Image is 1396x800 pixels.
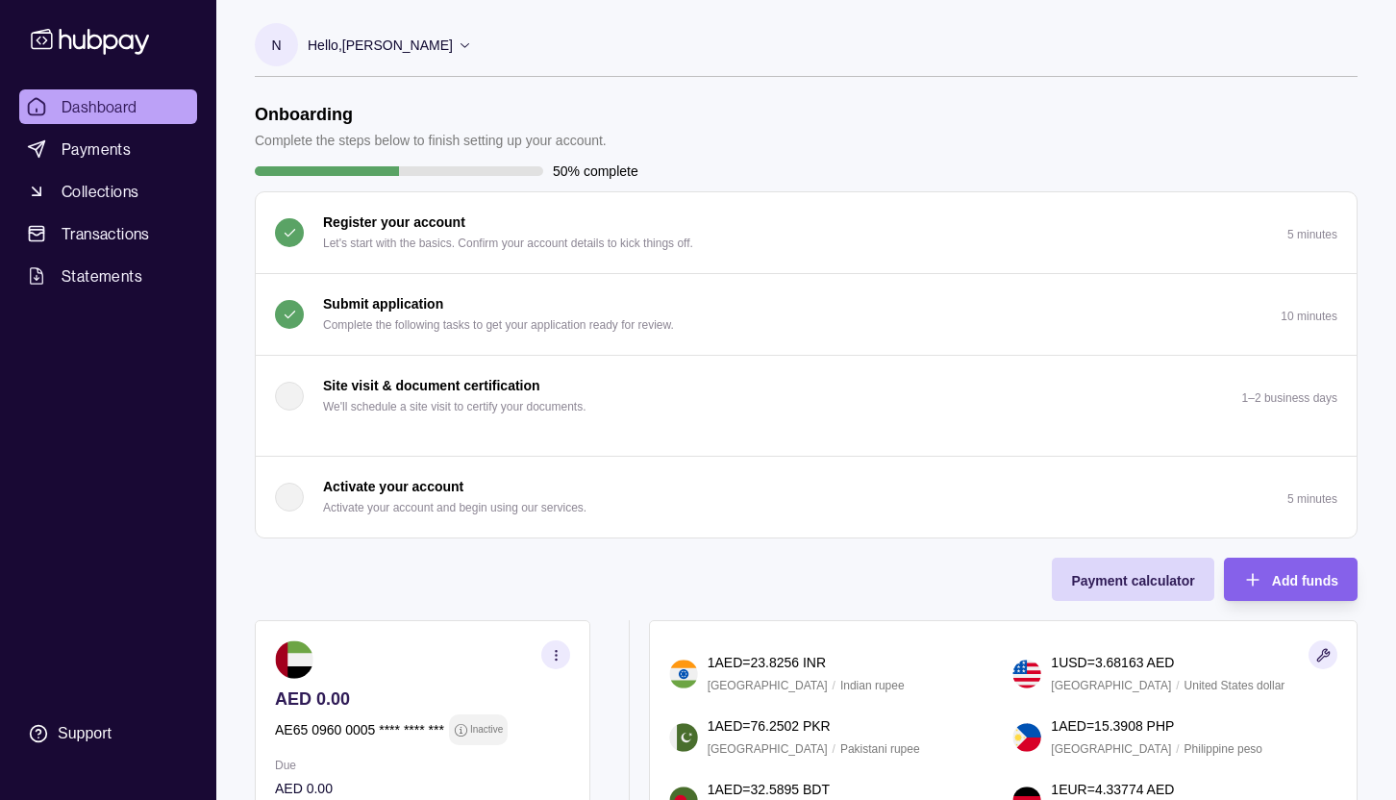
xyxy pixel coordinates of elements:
[708,715,831,737] p: 1 AED = 76.2502 PKR
[255,130,607,151] p: Complete the steps below to finish setting up your account.
[256,356,1357,437] button: Site visit & document certification We'll schedule a site visit to certify your documents.1–2 bus...
[470,719,503,740] p: Inactive
[19,174,197,209] a: Collections
[19,713,197,754] a: Support
[19,216,197,251] a: Transactions
[1242,391,1337,405] p: 1–2 business days
[275,688,570,710] p: AED 0.00
[1287,492,1337,506] p: 5 minutes
[1281,310,1337,323] p: 10 minutes
[1184,675,1285,696] p: United States dollar
[1184,738,1262,760] p: Philippine peso
[62,180,138,203] span: Collections
[708,738,828,760] p: [GEOGRAPHIC_DATA]
[1012,660,1041,688] img: us
[256,457,1357,537] button: Activate your account Activate your account and begin using our services.5 minutes
[840,738,920,760] p: Pakistani rupee
[669,660,698,688] img: in
[19,132,197,166] a: Payments
[1051,715,1174,737] p: 1 AED = 15.3908 PHP
[19,89,197,124] a: Dashboard
[58,723,112,744] div: Support
[833,738,835,760] p: /
[323,476,463,497] p: Activate your account
[271,35,281,56] p: N
[1287,228,1337,241] p: 5 minutes
[323,293,443,314] p: Submit application
[708,779,830,800] p: 1 AED = 32.5895 BDT
[256,437,1357,456] div: Site visit & document certification We'll schedule a site visit to certify your documents.1–2 bus...
[1052,558,1213,601] button: Payment calculator
[1176,675,1179,696] p: /
[1051,652,1174,673] p: 1 USD = 3.68163 AED
[1012,723,1041,752] img: ph
[19,259,197,293] a: Statements
[275,755,570,776] p: Due
[62,264,142,287] span: Statements
[323,396,586,417] p: We'll schedule a site visit to certify your documents.
[669,723,698,752] img: pk
[840,675,905,696] p: Indian rupee
[1272,573,1338,588] span: Add funds
[323,233,693,254] p: Let's start with the basics. Confirm your account details to kick things off.
[1051,738,1171,760] p: [GEOGRAPHIC_DATA]
[62,95,137,118] span: Dashboard
[1051,779,1174,800] p: 1 EUR = 4.33774 AED
[323,212,465,233] p: Register your account
[833,675,835,696] p: /
[1224,558,1358,601] button: Add funds
[255,104,607,125] h1: Onboarding
[323,314,674,336] p: Complete the following tasks to get your application ready for review.
[323,375,540,396] p: Site visit & document certification
[62,137,131,161] span: Payments
[553,161,638,182] p: 50% complete
[1176,738,1179,760] p: /
[256,274,1357,355] button: Submit application Complete the following tasks to get your application ready for review.10 minutes
[308,35,453,56] p: Hello, [PERSON_NAME]
[275,640,313,679] img: ae
[1071,573,1194,588] span: Payment calculator
[708,675,828,696] p: [GEOGRAPHIC_DATA]
[62,222,150,245] span: Transactions
[256,192,1357,273] button: Register your account Let's start with the basics. Confirm your account details to kick things of...
[275,778,570,799] p: AED 0.00
[1051,675,1171,696] p: [GEOGRAPHIC_DATA]
[323,497,586,518] p: Activate your account and begin using our services.
[708,652,826,673] p: 1 AED = 23.8256 INR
